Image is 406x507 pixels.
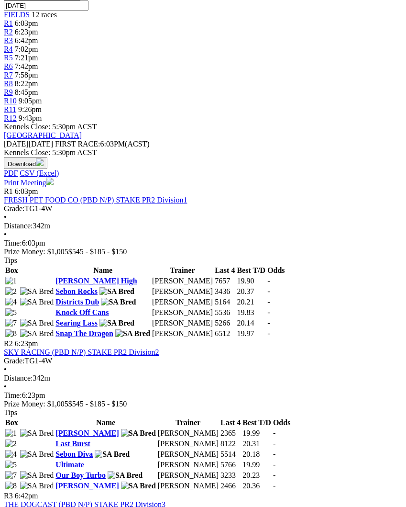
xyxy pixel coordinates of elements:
[5,439,17,448] img: 2
[108,471,143,480] img: SA Bred
[4,357,25,365] span: Grade:
[273,461,275,469] span: -
[20,482,54,490] img: SA Bred
[20,329,54,338] img: SA Bred
[4,239,402,248] div: 6:03pm
[4,222,402,230] div: 342m
[236,329,266,338] td: 19.97
[55,140,150,148] span: 6:03PM(ACST)
[4,374,33,382] span: Distance:
[152,276,213,286] td: [PERSON_NAME]
[5,429,17,438] img: 1
[99,287,134,296] img: SA Bred
[214,276,235,286] td: 7657
[4,357,402,365] div: TG1-4W
[214,297,235,307] td: 5164
[55,418,156,428] th: Name
[273,439,275,448] span: -
[267,329,270,338] span: -
[152,318,213,328] td: [PERSON_NAME]
[4,54,13,62] a: R5
[273,450,275,458] span: -
[5,450,17,459] img: 4
[121,482,156,490] img: SA Bred
[242,471,272,480] td: 20.23
[236,297,266,307] td: 20.21
[55,140,100,148] span: FIRST RACE:
[220,428,241,438] td: 2365
[55,287,98,295] a: Sebon Rocks
[242,481,272,491] td: 20.36
[55,308,109,316] a: Knock Off Cans
[20,429,54,438] img: SA Bred
[55,319,98,327] a: Searing Lass
[4,123,97,131] span: Kennels Close: 5:30pm ACST
[15,36,38,45] span: 6:42pm
[5,329,17,338] img: 8
[236,318,266,328] td: 20.14
[68,400,127,408] span: $545 - $185 - $150
[46,178,54,185] img: printer.svg
[15,45,38,53] span: 7:02pm
[220,481,241,491] td: 2466
[220,439,241,449] td: 8122
[15,79,38,88] span: 8:22pm
[4,408,17,417] span: Tips
[5,471,17,480] img: 7
[15,71,38,79] span: 7:58pm
[236,287,266,296] td: 20.37
[5,277,17,285] img: 1
[157,418,219,428] th: Trainer
[273,418,291,428] th: Odds
[273,471,275,479] span: -
[4,239,22,247] span: Time:
[4,88,13,96] a: R9
[4,187,13,195] span: R1
[4,79,13,88] a: R8
[267,319,270,327] span: -
[214,266,235,275] th: Last 4
[20,298,54,306] img: SA Bred
[4,204,402,213] div: TG1-4W
[5,418,18,427] span: Box
[4,19,13,27] a: R1
[4,62,13,70] a: R6
[152,329,213,338] td: [PERSON_NAME]
[15,62,38,70] span: 7:42pm
[5,308,17,317] img: 5
[157,471,219,480] td: [PERSON_NAME]
[15,187,38,195] span: 6:03pm
[267,277,270,285] span: -
[4,400,402,408] div: Prize Money: $1,005
[55,439,90,448] a: Last Burst
[20,450,54,459] img: SA Bred
[20,287,54,296] img: SA Bred
[55,450,93,458] a: Sebon Diva
[152,308,213,317] td: [PERSON_NAME]
[4,71,13,79] a: R7
[4,383,7,391] span: •
[267,308,270,316] span: -
[20,319,54,327] img: SA Bred
[157,439,219,449] td: [PERSON_NAME]
[55,461,84,469] a: Ultimate
[32,11,57,19] span: 12 races
[4,169,402,178] div: Download
[220,460,241,470] td: 5766
[4,204,25,213] span: Grade:
[55,277,137,285] a: [PERSON_NAME] High
[121,429,156,438] img: SA Bred
[99,319,134,327] img: SA Bred
[4,213,7,221] span: •
[220,471,241,480] td: 3233
[4,348,159,356] a: SKY RACING (PBD N/P) STAKE PR2 Division2
[18,105,42,113] span: 9:26pm
[68,248,127,256] span: $545 - $185 - $150
[214,287,235,296] td: 3436
[214,308,235,317] td: 5536
[4,339,13,348] span: R2
[4,36,13,45] a: R3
